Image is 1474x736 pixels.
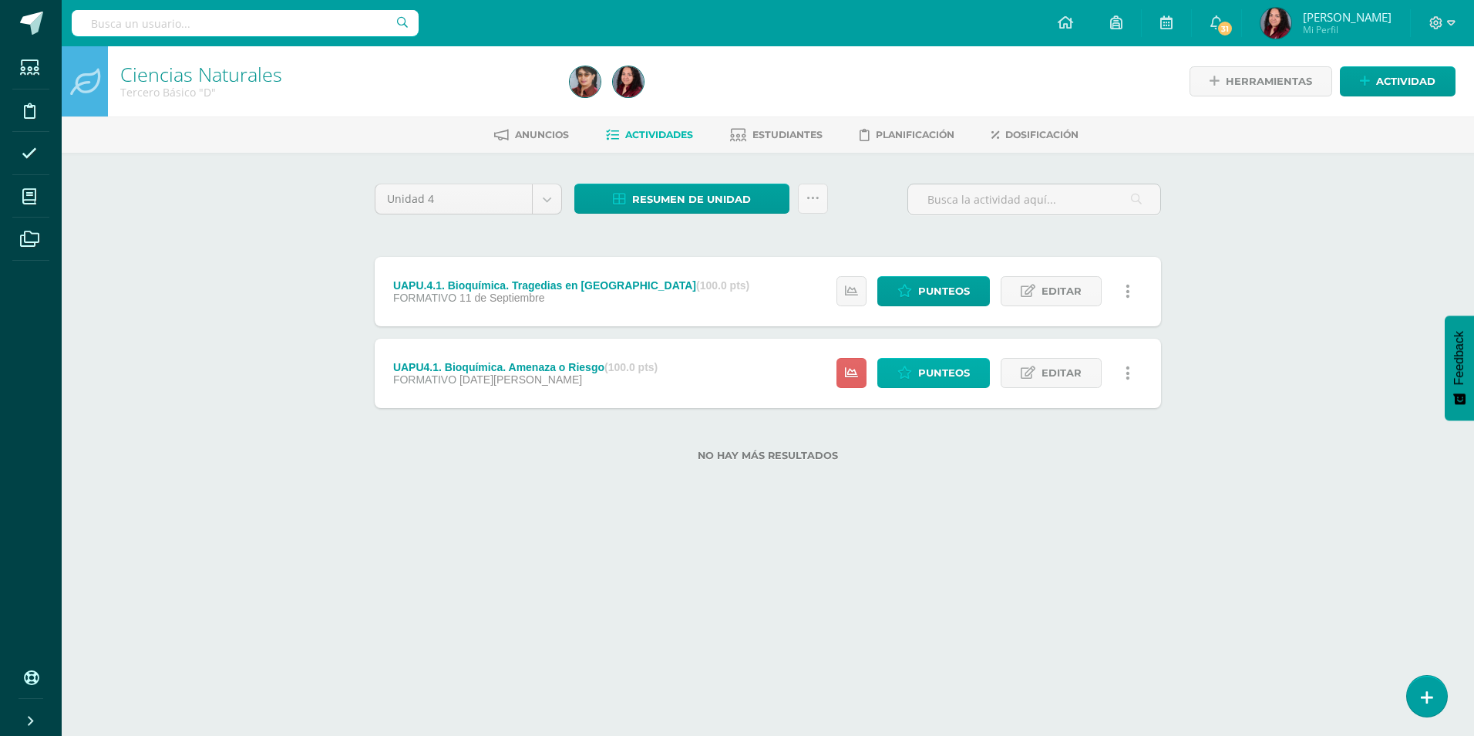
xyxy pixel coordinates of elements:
strong: (100.0 pts) [604,361,658,373]
h1: Ciencias Naturales [120,63,551,85]
a: Ciencias Naturales [120,61,282,87]
a: Punteos [877,276,990,306]
img: 9b956cc9a4babd20fca20b167a45774d.png [570,66,601,97]
span: Unidad 4 [387,184,520,214]
a: Planificación [860,123,954,147]
a: Resumen de unidad [574,184,789,214]
span: Actividad [1376,67,1435,96]
img: d1a1e1938b2129473632f39149ad8a41.png [1260,8,1291,39]
label: No hay más resultados [375,450,1161,461]
span: Estudiantes [752,129,823,140]
a: Herramientas [1190,66,1332,96]
span: 11 de Septiembre [459,292,545,304]
span: [DATE][PERSON_NAME] [459,373,582,386]
div: UAPU.4.1. Bioquímica. Tragedias en [GEOGRAPHIC_DATA] [393,279,749,292]
div: Tercero Básico 'D' [120,85,551,100]
span: 31 [1217,20,1233,37]
a: Punteos [877,358,990,388]
a: Anuncios [494,123,569,147]
span: Anuncios [515,129,569,140]
a: Estudiantes [730,123,823,147]
span: Punteos [918,277,970,306]
span: Herramientas [1226,67,1312,96]
a: Unidad 4 [375,184,561,214]
button: Feedback - Mostrar encuesta [1445,316,1474,420]
a: Dosificación [991,123,1079,147]
span: Planificación [876,129,954,140]
span: Mi Perfil [1303,23,1392,36]
span: FORMATIVO [393,373,456,386]
input: Busca un usuario... [72,10,419,36]
span: Actividades [625,129,693,140]
strong: (100.0 pts) [696,279,749,292]
a: Actividades [606,123,693,147]
span: Editar [1042,277,1082,306]
img: d1a1e1938b2129473632f39149ad8a41.png [613,66,644,97]
span: Feedback [1452,331,1466,385]
span: Resumen de unidad [632,185,751,214]
input: Busca la actividad aquí... [908,184,1160,214]
span: FORMATIVO [393,292,456,304]
span: Editar [1042,359,1082,387]
span: Punteos [918,359,970,387]
span: Dosificación [1005,129,1079,140]
div: UAPU4.1. Bioquímica. Amenaza o Riesgo [393,361,658,373]
a: Actividad [1340,66,1455,96]
span: [PERSON_NAME] [1303,9,1392,25]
